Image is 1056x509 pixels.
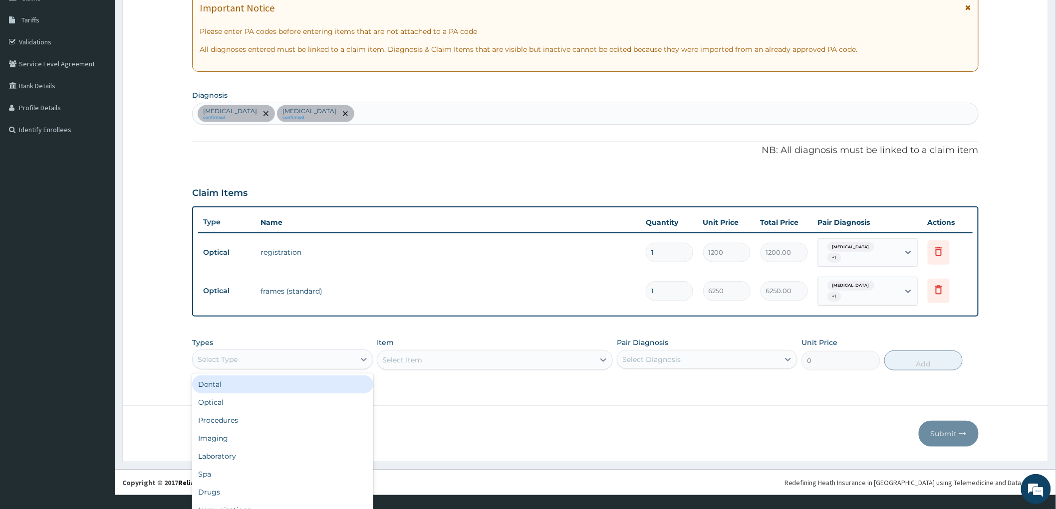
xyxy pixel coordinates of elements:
[282,115,336,120] small: confirmed
[813,212,923,232] th: Pair Diagnosis
[192,447,373,465] div: Laboratory
[192,429,373,447] div: Imaging
[198,243,256,262] td: Optical
[200,44,971,54] p: All diagnoses entered must be linked to a claim item. Diagnosis & Claim Items that are visible bu...
[192,144,979,157] p: NB: All diagnosis must be linked to a claim item
[923,212,973,232] th: Actions
[262,109,270,118] span: remove selection option
[617,338,668,347] label: Pair Diagnosis
[178,478,221,487] a: RelianceHMO
[827,242,874,252] span: [MEDICAL_DATA]
[827,292,841,302] span: + 1
[200,26,971,36] p: Please enter PA codes before entering items that are not attached to a PA code
[115,470,1056,495] footer: All rights reserved.
[641,212,698,232] th: Quantity
[192,90,228,100] label: Diagnosis
[377,338,394,347] label: Item
[827,253,841,263] span: + 1
[256,281,641,301] td: frames (standard)
[282,107,336,115] p: [MEDICAL_DATA]
[192,188,248,199] h3: Claim Items
[801,338,837,347] label: Unit Price
[884,350,963,370] button: Add
[256,212,641,232] th: Name
[198,354,238,364] div: Select Type
[698,212,756,232] th: Unit Price
[21,15,39,24] span: Tariffs
[341,109,350,118] span: remove selection option
[122,478,223,487] strong: Copyright © 2017 .
[756,212,813,232] th: Total Price
[198,282,256,300] td: Optical
[192,465,373,483] div: Spa
[256,242,641,262] td: registration
[785,478,1049,488] div: Redefining Heath Insurance in [GEOGRAPHIC_DATA] using Telemedicine and Data Science!
[198,213,256,231] th: Type
[192,411,373,429] div: Procedures
[919,421,979,447] button: Submit
[622,354,681,364] div: Select Diagnosis
[200,2,274,13] h1: Important Notice
[203,107,257,115] p: [MEDICAL_DATA]
[192,393,373,411] div: Optical
[192,483,373,501] div: Drugs
[192,339,213,347] label: Types
[192,375,373,393] div: Dental
[203,115,257,120] small: confirmed
[827,281,874,291] span: [MEDICAL_DATA]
